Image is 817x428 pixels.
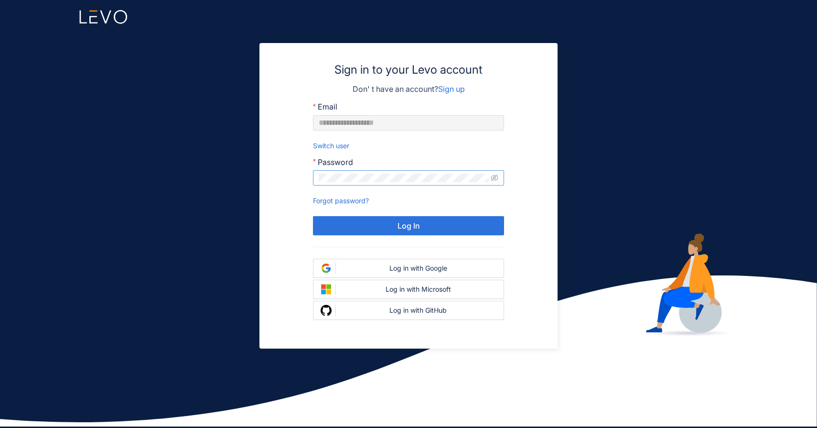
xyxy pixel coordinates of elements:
div: Log in with Google [340,264,496,272]
label: Email [313,102,337,111]
span: eye-invisible [491,174,498,182]
span: Log In [398,221,420,230]
a: Switch user [313,142,349,150]
a: Forgot password? [313,197,369,205]
a: Sign up [438,84,465,94]
div: Log in with GitHub [340,307,496,314]
h3: Sign in to your Levo account [279,62,538,77]
div: Log in with Microsoft [340,285,496,293]
input: Password [319,174,489,182]
p: Don' t have an account? [279,83,538,95]
button: Log in with Google [313,259,504,278]
button: Log in with GitHub [313,301,504,320]
button: Log in with Microsoft [313,280,504,299]
input: Email [313,115,504,131]
label: Password [313,158,353,166]
button: Log In [313,216,504,235]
